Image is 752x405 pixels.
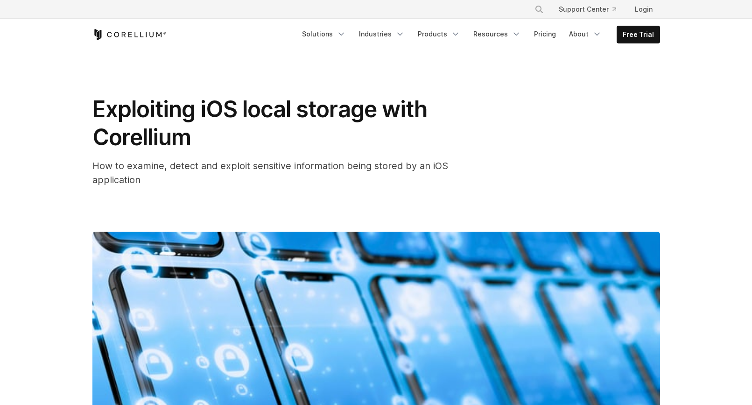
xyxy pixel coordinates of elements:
[468,26,527,43] a: Resources
[353,26,410,43] a: Industries
[296,26,660,43] div: Navigation Menu
[412,26,466,43] a: Products
[617,26,660,43] a: Free Trial
[563,26,607,43] a: About
[296,26,351,43] a: Solutions
[92,95,427,151] span: Exploiting iOS local storage with Corellium
[531,1,548,18] button: Search
[92,29,167,40] a: Corellium Home
[523,1,660,18] div: Navigation Menu
[92,160,448,185] span: How to examine, detect and exploit sensitive information being stored by an iOS application
[528,26,562,43] a: Pricing
[627,1,660,18] a: Login
[551,1,624,18] a: Support Center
